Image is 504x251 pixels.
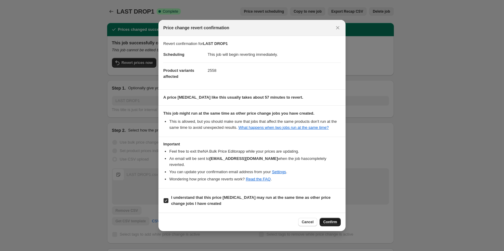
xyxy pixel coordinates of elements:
dd: This job will begin reverting immediately. [208,47,341,62]
button: Cancel [298,218,317,226]
li: This is allowed, but you should make sure that jobs that affect the same products don ' t run at ... [169,119,341,131]
span: Product variants affected [163,68,194,79]
button: Confirm [320,218,341,226]
li: Feel free to exit the NA Bulk Price Editor app while your prices are updating. [169,148,341,154]
li: You can update your confirmation email address from your . [169,169,341,175]
p: Revert confirmation for [163,41,341,47]
li: An email will be sent to when the job has completely reverted . [169,156,341,168]
a: Settings [272,170,286,174]
span: Scheduling [163,52,184,57]
b: LAST DROP1 [203,41,228,46]
a: What happens when two jobs run at the same time? [238,125,329,130]
span: Cancel [302,220,314,224]
h3: Important [163,142,341,147]
b: I understand that this price [MEDICAL_DATA] may run at the same time as other price change jobs I... [171,195,330,206]
span: Confirm [323,220,337,224]
b: [EMAIL_ADDRESS][DOMAIN_NAME] [209,156,278,161]
li: Wondering how price change reverts work? . [169,176,341,182]
b: This job might run at the same time as other price change jobs you have created. [163,111,314,116]
button: Close [333,24,342,32]
b: A price [MEDICAL_DATA] like this usually takes about 57 minutes to revert. [163,95,303,100]
a: Read the FAQ [246,177,270,181]
dd: 2558 [208,62,341,78]
span: Price change revert confirmation [163,25,229,31]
